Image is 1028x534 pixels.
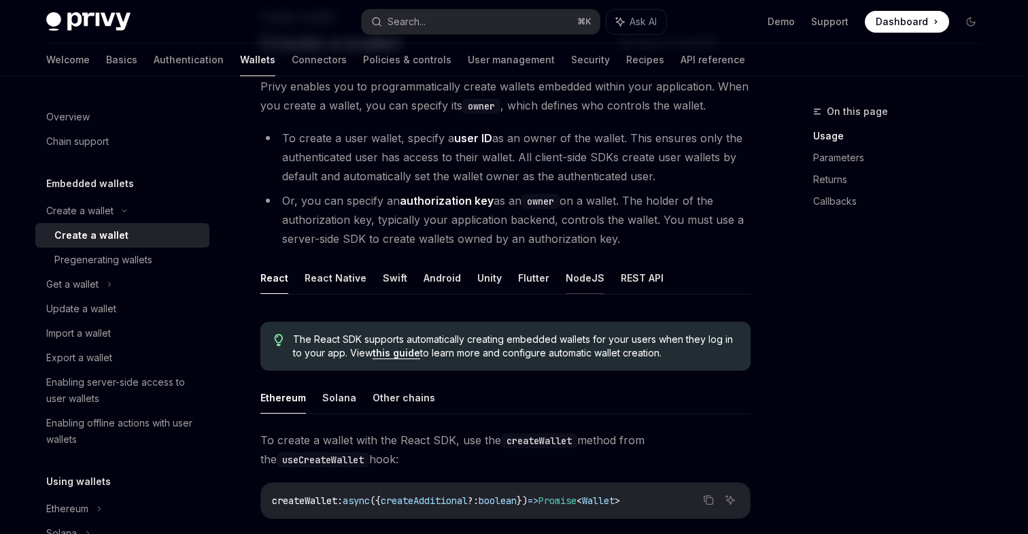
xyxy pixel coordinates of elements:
button: Search...⌘K [362,10,600,34]
button: Toggle dark mode [960,11,982,33]
span: => [528,495,538,507]
a: Enabling offline actions with user wallets [35,411,209,452]
a: API reference [681,44,745,76]
code: owner [462,99,500,114]
code: owner [521,194,560,209]
a: Pregenerating wallets [35,248,209,272]
a: Callbacks [813,190,993,212]
h5: Embedded wallets [46,176,134,192]
button: React [260,262,288,294]
strong: authorization key [400,194,494,207]
div: Overview [46,109,90,125]
a: Export a wallet [35,346,209,370]
a: Import a wallet [35,321,209,346]
span: ⌘ K [577,16,592,27]
div: Enabling offline actions with user wallets [46,415,201,448]
div: Import a wallet [46,325,111,341]
span: createWallet [272,495,337,507]
button: NodeJS [566,262,604,294]
button: Solana [322,382,356,414]
code: useCreateWallet [277,452,369,467]
li: To create a user wallet, specify a as an owner of the wallet. This ensures only the authenticated... [260,129,751,186]
button: Ethereum [260,382,306,414]
div: Pregenerating wallets [54,252,152,268]
a: Overview [35,105,209,129]
span: : [337,495,343,507]
li: Or, you can specify an as an on a wallet. The holder of the authorization key, typically your app... [260,191,751,248]
a: Create a wallet [35,223,209,248]
button: Ask AI [721,491,739,509]
a: Returns [813,169,993,190]
a: Wallets [240,44,275,76]
button: React Native [305,262,366,294]
div: Create a wallet [46,203,114,219]
a: Parameters [813,147,993,169]
div: Export a wallet [46,350,112,366]
div: Update a wallet [46,301,116,317]
a: Enabling server-side access to user wallets [35,370,209,411]
div: Ethereum [46,501,88,517]
span: }) [517,495,528,507]
span: > [615,495,620,507]
span: Privy enables you to programmatically create wallets embedded within your application. When you c... [260,77,751,115]
a: Connectors [292,44,347,76]
a: Basics [106,44,137,76]
a: Chain support [35,129,209,154]
div: Search... [388,14,426,30]
span: boolean [479,495,517,507]
div: Create a wallet [54,227,128,244]
button: Flutter [518,262,549,294]
span: createAdditional [381,495,468,507]
strong: user ID [454,131,492,145]
span: To create a wallet with the React SDK, use the method from the hook: [260,431,751,469]
a: Support [811,15,849,29]
span: ?: [468,495,479,507]
div: Chain support [46,133,109,150]
a: Recipes [626,44,664,76]
button: Copy the contents from the code block [700,491,717,509]
span: Wallet [582,495,615,507]
button: Ask AI [606,10,666,34]
button: Other chains [373,382,435,414]
div: Get a wallet [46,276,99,293]
code: createWallet [501,433,577,448]
a: Policies & controls [363,44,451,76]
h5: Using wallets [46,473,111,490]
span: Promise [538,495,577,507]
a: this guide [373,347,420,359]
a: Security [571,44,610,76]
a: Dashboard [865,11,949,33]
a: Update a wallet [35,297,209,321]
span: Dashboard [876,15,928,29]
a: Demo [768,15,795,29]
button: Unity [477,262,502,294]
img: dark logo [46,12,131,31]
svg: Tip [274,334,284,346]
span: The React SDK supports automatically creating embedded wallets for your users when they log in to... [293,333,737,360]
button: REST API [621,262,664,294]
a: Authentication [154,44,224,76]
button: Swift [383,262,407,294]
div: Enabling server-side access to user wallets [46,374,201,407]
a: Usage [813,125,993,147]
a: Welcome [46,44,90,76]
button: Android [424,262,461,294]
span: < [577,495,582,507]
a: User management [468,44,555,76]
span: On this page [827,103,888,120]
span: ({ [370,495,381,507]
span: async [343,495,370,507]
span: Ask AI [630,15,657,29]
